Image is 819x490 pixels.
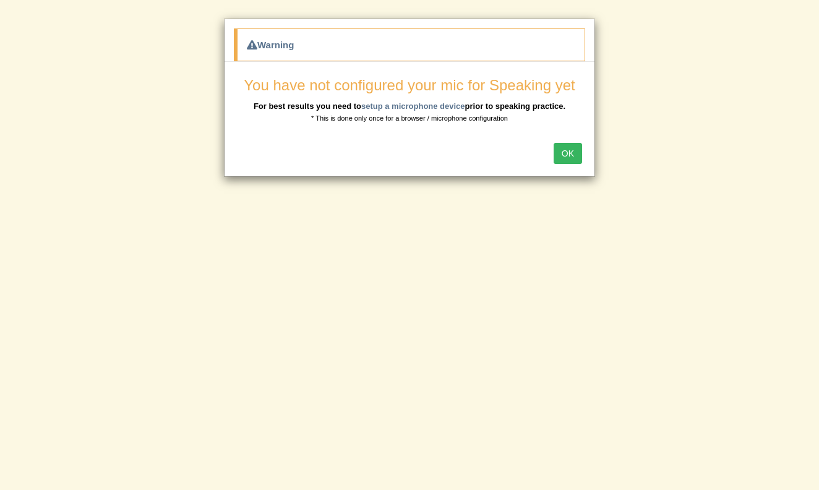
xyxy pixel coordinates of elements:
[254,101,565,111] b: For best results you need to prior to speaking practice.
[244,77,575,93] span: You have not configured your mic for Speaking yet
[311,114,508,122] small: * This is done only once for a browser / microphone configuration
[234,28,585,61] div: Warning
[554,143,582,164] button: OK
[361,101,465,111] a: setup a microphone device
